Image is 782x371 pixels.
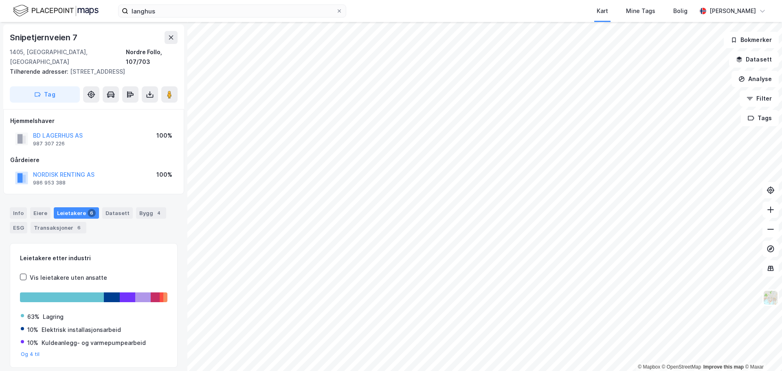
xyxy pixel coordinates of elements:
[126,47,178,67] div: Nordre Follo, 107/703
[27,325,38,335] div: 10%
[30,207,51,219] div: Eiere
[662,364,701,370] a: OpenStreetMap
[724,32,779,48] button: Bokmerker
[42,338,146,348] div: Kuldeanlegg- og varmepumpearbeid
[33,180,66,186] div: 986 953 388
[27,312,40,322] div: 63%
[731,71,779,87] button: Analyse
[10,67,171,77] div: [STREET_ADDRESS]
[156,131,172,140] div: 100%
[21,351,40,358] button: Og 4 til
[33,140,65,147] div: 987 307 226
[156,170,172,180] div: 100%
[10,207,27,219] div: Info
[10,31,79,44] div: Snipetjernveien 7
[10,68,70,75] span: Tilhørende adresser:
[703,364,744,370] a: Improve this map
[626,6,655,16] div: Mine Tags
[42,325,121,335] div: Elektrisk installasjonsarbeid
[741,110,779,126] button: Tags
[88,209,96,217] div: 6
[10,222,27,233] div: ESG
[673,6,688,16] div: Bolig
[597,6,608,16] div: Kart
[763,290,778,305] img: Z
[30,273,107,283] div: Vis leietakere uten ansatte
[43,312,64,322] div: Lagring
[10,86,80,103] button: Tag
[102,207,133,219] div: Datasett
[136,207,166,219] div: Bygg
[54,207,99,219] div: Leietakere
[27,338,38,348] div: 10%
[741,332,782,371] iframe: Chat Widget
[729,51,779,68] button: Datasett
[10,47,126,67] div: 1405, [GEOGRAPHIC_DATA], [GEOGRAPHIC_DATA]
[710,6,756,16] div: [PERSON_NAME]
[31,222,86,233] div: Transaksjoner
[155,209,163,217] div: 4
[13,4,99,18] img: logo.f888ab2527a4732fd821a326f86c7f29.svg
[638,364,660,370] a: Mapbox
[128,5,336,17] input: Søk på adresse, matrikkel, gårdeiere, leietakere eller personer
[10,116,177,126] div: Hjemmelshaver
[740,90,779,107] button: Filter
[10,155,177,165] div: Gårdeiere
[20,253,167,263] div: Leietakere etter industri
[75,224,83,232] div: 6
